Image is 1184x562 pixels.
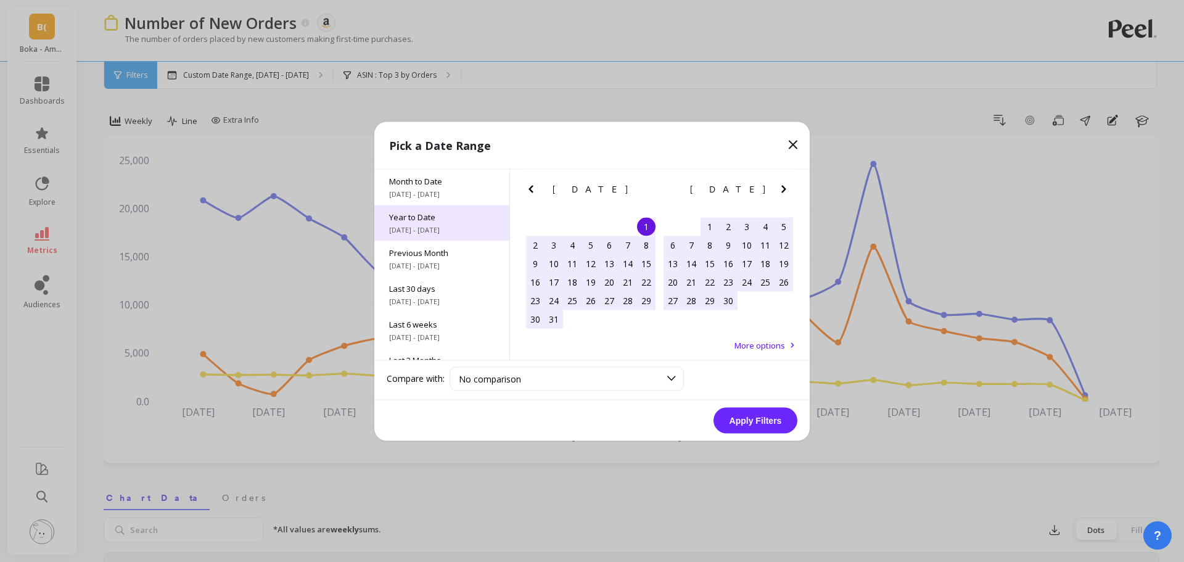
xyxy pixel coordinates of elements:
span: [DATE] - [DATE] [389,225,495,234]
div: Choose Saturday, April 19th, 2025 [775,254,793,273]
button: Next Month [776,181,796,201]
div: Choose Saturday, March 8th, 2025 [637,236,656,254]
div: Choose Saturday, March 29th, 2025 [637,291,656,310]
div: Choose Monday, April 14th, 2025 [682,254,701,273]
div: Choose Saturday, March 15th, 2025 [637,254,656,273]
div: Choose Friday, April 4th, 2025 [756,217,775,236]
div: Choose Wednesday, April 16th, 2025 [719,254,738,273]
div: Choose Thursday, March 6th, 2025 [600,236,619,254]
span: Last 30 days [389,283,495,294]
span: [DATE] - [DATE] [389,189,495,199]
div: Choose Wednesday, March 5th, 2025 [582,236,600,254]
div: Choose Sunday, April 6th, 2025 [664,236,682,254]
div: Choose Friday, March 28th, 2025 [619,291,637,310]
div: Choose Friday, April 25th, 2025 [756,273,775,291]
div: Choose Thursday, April 3rd, 2025 [738,217,756,236]
span: [DATE] [690,184,767,194]
div: Choose Tuesday, April 8th, 2025 [701,236,719,254]
div: Choose Sunday, April 13th, 2025 [664,254,682,273]
div: Choose Wednesday, March 12th, 2025 [582,254,600,273]
button: Previous Month [661,181,681,201]
span: Last 3 Months [389,354,495,365]
p: Pick a Date Range [389,136,491,154]
div: Choose Wednesday, April 2nd, 2025 [719,217,738,236]
div: Choose Wednesday, March 19th, 2025 [582,273,600,291]
button: Apply Filters [713,407,797,433]
div: Choose Thursday, March 27th, 2025 [600,291,619,310]
span: Month to Date [389,175,495,186]
div: Choose Saturday, April 12th, 2025 [775,236,793,254]
div: Choose Sunday, April 20th, 2025 [664,273,682,291]
div: Choose Sunday, March 16th, 2025 [526,273,545,291]
div: Choose Tuesday, April 22nd, 2025 [701,273,719,291]
div: Choose Monday, March 10th, 2025 [545,254,563,273]
div: Choose Sunday, March 2nd, 2025 [526,236,545,254]
div: Choose Saturday, March 1st, 2025 [637,217,656,236]
div: Choose Wednesday, April 23rd, 2025 [719,273,738,291]
span: [DATE] - [DATE] [389,332,495,342]
div: Choose Monday, April 7th, 2025 [682,236,701,254]
div: Choose Monday, March 3rd, 2025 [545,236,563,254]
span: [DATE] [553,184,630,194]
div: Choose Sunday, March 23rd, 2025 [526,291,545,310]
div: Choose Friday, April 18th, 2025 [756,254,775,273]
div: Choose Monday, March 24th, 2025 [545,291,563,310]
div: Choose Wednesday, April 30th, 2025 [719,291,738,310]
div: Choose Monday, April 21st, 2025 [682,273,701,291]
div: Choose Wednesday, April 9th, 2025 [719,236,738,254]
label: Compare with: [387,373,445,385]
span: [DATE] - [DATE] [389,296,495,306]
button: ? [1143,521,1172,550]
div: Choose Sunday, March 30th, 2025 [526,310,545,328]
div: Choose Tuesday, March 4th, 2025 [563,236,582,254]
div: month 2025-03 [526,217,656,328]
div: Choose Saturday, April 5th, 2025 [775,217,793,236]
div: Choose Friday, March 7th, 2025 [619,236,637,254]
div: Choose Saturday, April 26th, 2025 [775,273,793,291]
div: month 2025-04 [664,217,793,310]
div: Choose Monday, April 28th, 2025 [682,291,701,310]
div: Choose Monday, March 17th, 2025 [545,273,563,291]
div: Choose Wednesday, March 26th, 2025 [582,291,600,310]
button: Next Month [639,181,659,201]
div: Choose Thursday, March 20th, 2025 [600,273,619,291]
div: Choose Thursday, March 13th, 2025 [600,254,619,273]
div: Choose Friday, April 11th, 2025 [756,236,775,254]
div: Choose Friday, March 21st, 2025 [619,273,637,291]
span: Last 6 weeks [389,318,495,329]
div: Choose Sunday, April 27th, 2025 [664,291,682,310]
button: Previous Month [524,181,543,201]
span: More options [734,339,785,350]
div: Choose Thursday, April 24th, 2025 [738,273,756,291]
div: Choose Saturday, March 22nd, 2025 [637,273,656,291]
div: Choose Tuesday, March 18th, 2025 [563,273,582,291]
div: Choose Tuesday, March 11th, 2025 [563,254,582,273]
div: Choose Tuesday, April 29th, 2025 [701,291,719,310]
span: Year to Date [389,211,495,222]
span: [DATE] - [DATE] [389,260,495,270]
span: ? [1154,527,1161,544]
div: Choose Thursday, April 17th, 2025 [738,254,756,273]
div: Choose Tuesday, April 1st, 2025 [701,217,719,236]
div: Choose Monday, March 31st, 2025 [545,310,563,328]
div: Choose Thursday, April 10th, 2025 [738,236,756,254]
div: Choose Sunday, March 9th, 2025 [526,254,545,273]
span: No comparison [459,373,521,384]
div: Choose Tuesday, April 15th, 2025 [701,254,719,273]
span: Previous Month [389,247,495,258]
div: Choose Friday, March 14th, 2025 [619,254,637,273]
div: Choose Tuesday, March 25th, 2025 [563,291,582,310]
